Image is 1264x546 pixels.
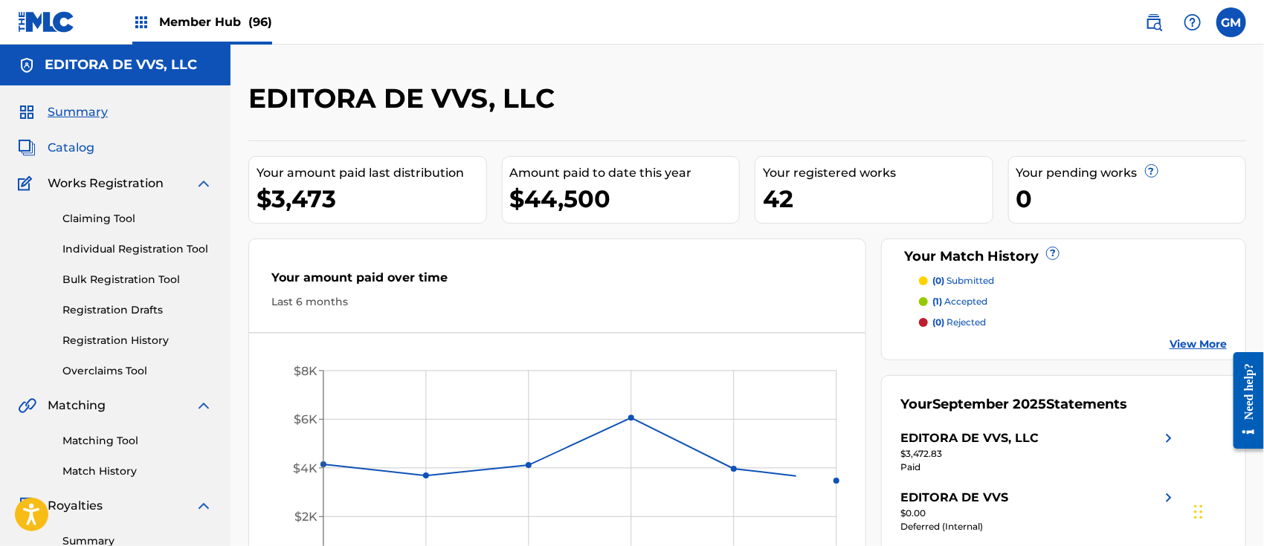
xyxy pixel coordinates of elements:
img: right chevron icon [1160,489,1178,507]
img: Works Registration [18,175,37,192]
a: CatalogCatalog [18,139,94,157]
span: ? [1146,165,1158,177]
span: (1) [932,296,942,307]
tspan: $4K [293,461,317,475]
a: Public Search [1139,7,1169,37]
a: Registration Drafts [62,302,213,318]
img: expand [195,497,213,515]
div: $3,472.83 [900,447,1178,461]
h2: EDITORA DE VVS, LLC [248,82,562,115]
div: $0.00 [900,507,1178,520]
img: Royalties [18,497,36,515]
tspan: $2K [294,510,317,524]
div: Your pending works [1016,164,1246,182]
span: (0) [932,275,944,286]
span: September 2025 [932,396,1046,412]
div: Last 6 months [271,294,843,310]
img: expand [195,175,213,192]
iframe: Chat Widget [1190,475,1264,546]
div: Your registered works [763,164,993,182]
img: Catalog [18,139,36,157]
a: (0) submitted [919,274,1227,287]
a: Claiming Tool [62,211,213,227]
div: EDITORA DE VVS, LLC [900,429,1039,447]
a: View More [1170,337,1227,352]
div: Your Match History [900,247,1227,267]
a: EDITORA DE VVS, LLCright chevron icon$3,472.83Paid [900,429,1178,474]
span: (96) [248,15,272,29]
span: Works Registration [48,175,164,192]
span: Summary [48,103,108,121]
span: (0) [932,316,944,328]
div: Deferred (Internal) [900,520,1178,533]
tspan: $8K [294,364,317,378]
a: EDITORA DE VVSright chevron icon$0.00Deferred (Internal) [900,489,1178,533]
span: ? [1047,247,1059,259]
a: (0) rejected [919,316,1227,329]
img: right chevron icon [1160,429,1178,447]
a: Match History [62,464,213,479]
div: $3,473 [257,182,486,215]
p: submitted [932,274,994,287]
div: EDITORA DE VVS [900,489,1008,507]
span: Matching [48,397,106,415]
div: Paid [900,461,1178,474]
img: expand [195,397,213,415]
span: Member Hub [159,13,272,30]
span: Catalog [48,139,94,157]
iframe: Resource Center [1222,341,1264,461]
a: SummarySummary [18,103,108,121]
div: User Menu [1216,7,1246,37]
div: Amount paid to date this year [510,164,740,182]
p: rejected [932,316,986,329]
a: Matching Tool [62,433,213,449]
img: Summary [18,103,36,121]
a: (1) accepted [919,295,1227,308]
tspan: $6K [294,412,317,426]
a: Overclaims Tool [62,363,213,379]
div: Your amount paid last distribution [257,164,486,182]
a: Registration History [62,333,213,348]
p: accepted [932,295,987,308]
div: Your Statements [900,394,1127,415]
div: 42 [763,182,993,215]
div: 0 [1016,182,1246,215]
img: MLC Logo [18,11,75,33]
h5: EDITORA DE VVS, LLC [45,56,197,74]
a: Bulk Registration Tool [62,272,213,287]
a: Individual Registration Tool [62,241,213,257]
img: Matching [18,397,36,415]
div: Help [1178,7,1207,37]
div: $44,500 [510,182,740,215]
img: help [1184,13,1202,31]
img: search [1145,13,1163,31]
div: Your amount paid over time [271,269,843,294]
img: Top Rightsholders [132,13,150,31]
div: Drag [1194,490,1203,534]
span: Royalties [48,497,103,515]
img: Accounts [18,56,36,74]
